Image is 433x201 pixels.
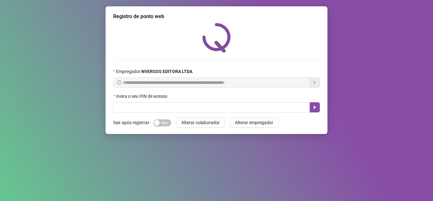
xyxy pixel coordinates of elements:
div: Registro de ponto web [113,13,320,20]
span: Alterar empregador [235,119,273,126]
label: Insira o seu PIN de acesso [113,93,171,100]
button: Alterar colaborador [176,117,225,128]
span: caret-right [312,105,317,110]
span: info-circle [117,80,121,85]
strong: NVERSOS EDITORA LTDA [141,69,192,74]
button: Alterar empregador [230,117,278,128]
span: Alterar colaborador [181,119,220,126]
span: Empregador : [116,68,192,75]
img: QRPoint [202,23,231,52]
label: Sair após registrar [113,117,153,128]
